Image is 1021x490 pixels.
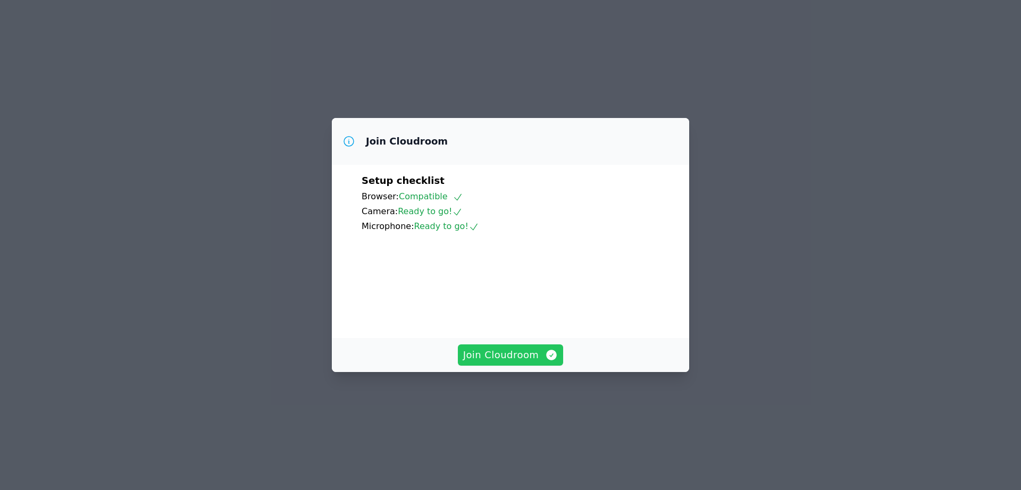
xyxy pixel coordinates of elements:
[463,348,558,362] span: Join Cloudroom
[414,221,479,231] span: Ready to go!
[458,344,564,366] button: Join Cloudroom
[362,191,399,201] span: Browser:
[362,206,398,216] span: Camera:
[398,206,463,216] span: Ready to go!
[362,221,414,231] span: Microphone:
[366,135,448,148] h3: Join Cloudroom
[399,191,463,201] span: Compatible
[362,175,445,186] span: Setup checklist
